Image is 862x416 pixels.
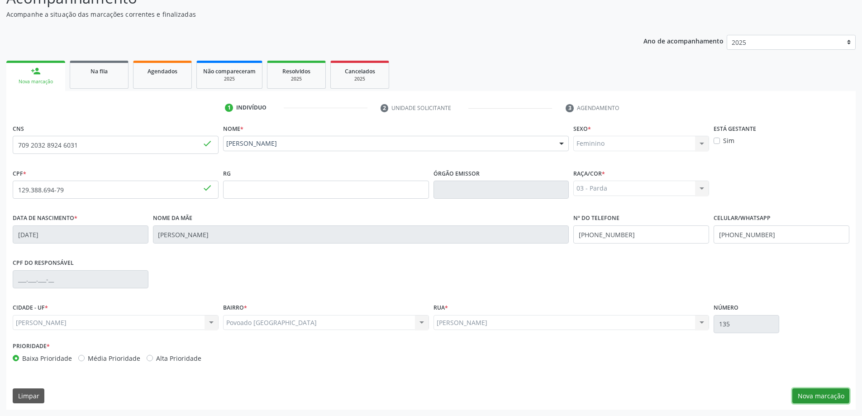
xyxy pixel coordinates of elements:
[226,139,551,148] span: [PERSON_NAME]
[337,76,382,82] div: 2025
[236,104,267,112] div: Indivíduo
[13,339,50,354] label: Prioridade
[202,183,212,193] span: done
[433,301,448,315] label: Rua
[223,122,243,136] label: Nome
[714,301,738,315] label: Número
[714,122,756,136] label: Está gestante
[573,225,709,244] input: (__) _____-_____
[282,67,310,75] span: Resolvidos
[714,225,849,244] input: (__) _____-_____
[714,211,771,225] label: Celular/WhatsApp
[13,270,148,288] input: ___.___.___-__
[90,67,108,75] span: Na fila
[13,225,148,244] input: __/__/____
[345,67,375,75] span: Cancelados
[13,211,77,225] label: Data de nascimento
[573,211,619,225] label: Nº do Telefone
[225,104,233,112] div: 1
[22,354,72,363] label: Baixa Prioridade
[156,354,201,363] label: Alta Prioridade
[13,78,59,85] div: Nova marcação
[433,167,480,181] label: Órgão emissor
[13,256,74,270] label: CPF do responsável
[148,67,177,75] span: Agendados
[203,67,256,75] span: Não compareceram
[88,354,140,363] label: Média Prioridade
[202,139,212,148] span: done
[573,122,591,136] label: Sexo
[203,76,256,82] div: 2025
[643,35,724,46] p: Ano de acompanhamento
[223,167,231,181] label: RG
[153,211,192,225] label: Nome da mãe
[6,10,601,19] p: Acompanhe a situação das marcações correntes e finalizadas
[723,136,734,145] label: Sim
[274,76,319,82] div: 2025
[223,301,247,315] label: BAIRRO
[792,388,849,404] button: Nova marcação
[31,66,41,76] div: person_add
[13,301,48,315] label: CIDADE - UF
[573,167,605,181] label: Raça/cor
[13,167,26,181] label: CPF
[13,122,24,136] label: CNS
